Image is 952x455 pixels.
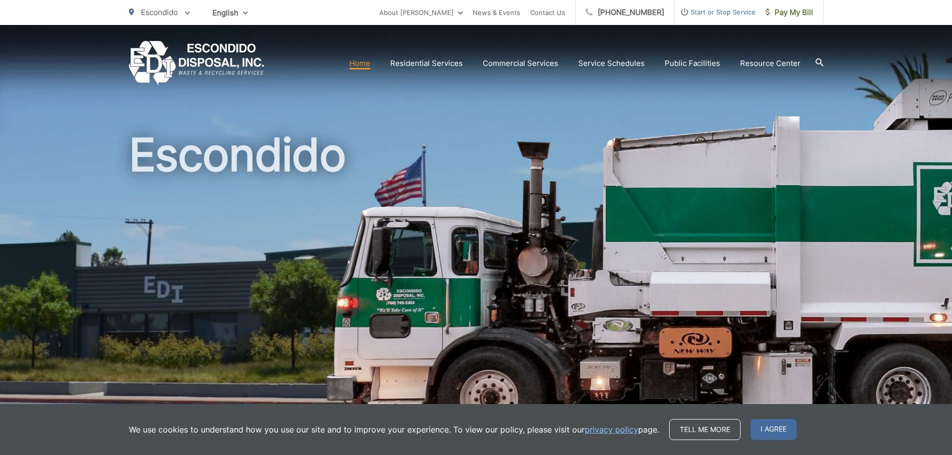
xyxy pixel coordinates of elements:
[578,57,645,69] a: Service Schedules
[349,57,370,69] a: Home
[205,4,255,21] span: English
[483,57,558,69] a: Commercial Services
[129,130,824,446] h1: Escondido
[129,41,264,85] a: EDCD logo. Return to the homepage.
[129,424,659,436] p: We use cookies to understand how you use our site and to improve your experience. To view our pol...
[390,57,463,69] a: Residential Services
[669,419,741,440] a: Tell me more
[379,6,463,18] a: About [PERSON_NAME]
[473,6,520,18] a: News & Events
[665,57,720,69] a: Public Facilities
[751,419,797,440] span: I agree
[740,57,801,69] a: Resource Center
[585,424,638,436] a: privacy policy
[141,7,178,17] span: Escondido
[530,6,565,18] a: Contact Us
[766,6,813,18] span: Pay My Bill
